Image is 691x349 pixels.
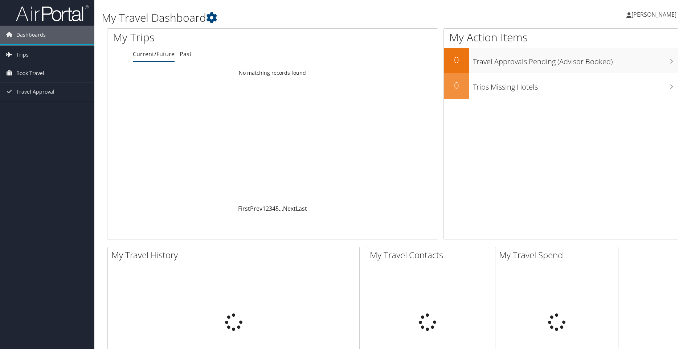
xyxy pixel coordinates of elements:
[133,50,175,58] a: Current/Future
[444,79,469,91] h2: 0
[444,54,469,66] h2: 0
[370,249,489,261] h2: My Travel Contacts
[16,83,54,101] span: Travel Approval
[444,48,678,73] a: 0Travel Approvals Pending (Advisor Booked)
[16,5,89,22] img: airportal-logo.png
[272,205,275,213] a: 4
[262,205,266,213] a: 1
[250,205,262,213] a: Prev
[238,205,250,213] a: First
[113,30,295,45] h1: My Trips
[473,78,678,92] h3: Trips Missing Hotels
[296,205,307,213] a: Last
[631,11,676,19] span: [PERSON_NAME]
[626,4,684,25] a: [PERSON_NAME]
[16,64,44,82] span: Book Travel
[279,205,283,213] span: …
[180,50,192,58] a: Past
[16,26,46,44] span: Dashboards
[266,205,269,213] a: 2
[16,46,29,64] span: Trips
[283,205,296,213] a: Next
[444,30,678,45] h1: My Action Items
[444,73,678,99] a: 0Trips Missing Hotels
[107,66,438,79] td: No matching records found
[275,205,279,213] a: 5
[269,205,272,213] a: 3
[102,10,490,25] h1: My Travel Dashboard
[499,249,618,261] h2: My Travel Spend
[111,249,359,261] h2: My Travel History
[473,53,678,67] h3: Travel Approvals Pending (Advisor Booked)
